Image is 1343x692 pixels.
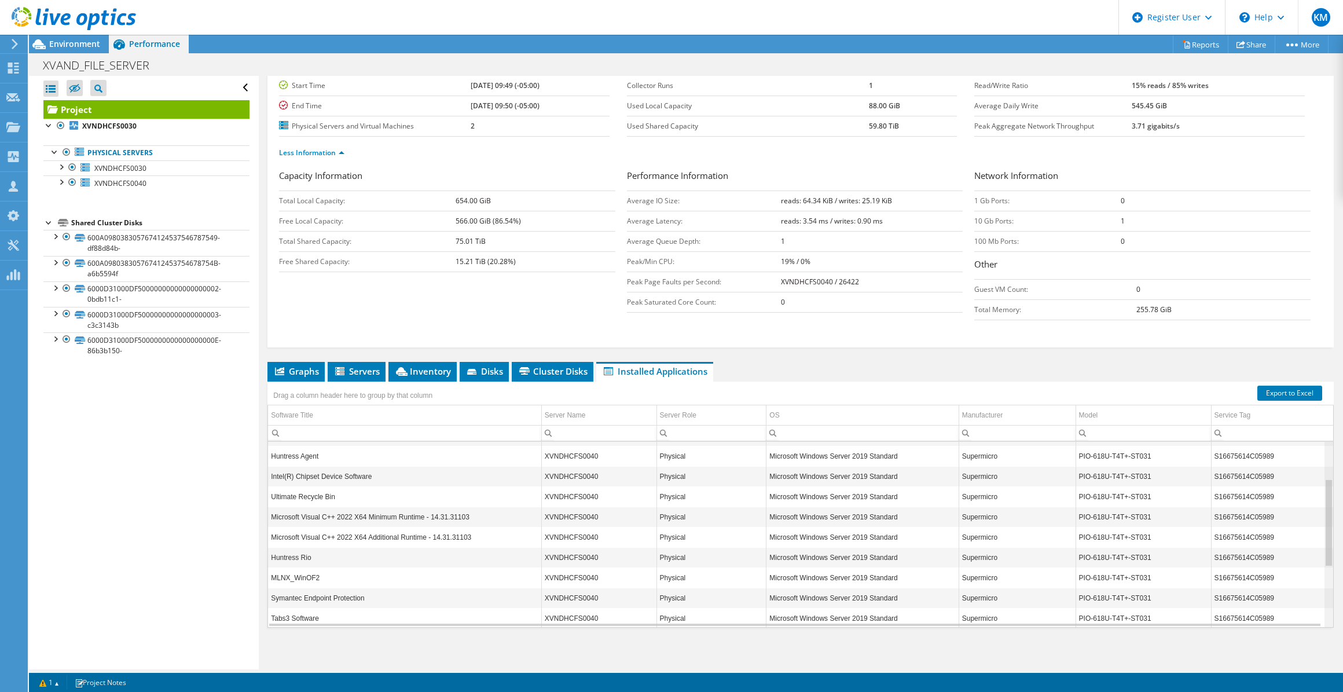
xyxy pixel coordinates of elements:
[1211,405,1333,426] td: Service Tag Column
[1076,608,1211,628] td: Column Model, Value PIO-618U-T4T+-ST031
[268,405,541,426] td: Software Title Column
[271,408,313,422] div: Software Title
[1211,567,1333,588] td: Column Service Tag, Value S16675614C05989
[279,231,456,251] td: Total Shared Capacity:
[279,80,471,91] label: Start Time
[279,169,615,185] h3: Capacity Information
[541,405,656,426] td: Server Name Column
[268,425,541,441] td: Column Software Title, Filter cell
[627,211,781,231] td: Average Latency:
[959,567,1076,588] td: Column Manufacturer, Value Supermicro
[1211,608,1333,628] td: Column Service Tag, Value S16675614C05989
[627,80,869,91] label: Collector Runs
[268,608,541,628] td: Column Software Title, Value Tabs3 Software
[766,567,959,588] td: Column OS, Value Microsoft Windows Server 2019 Standard
[766,588,959,608] td: Column OS, Value Microsoft Windows Server 2019 Standard
[627,100,869,112] label: Used Local Capacity
[974,80,1132,91] label: Read/Write Ratio
[471,80,540,90] b: [DATE] 09:49 (-05:00)
[1312,8,1330,27] span: KM
[656,466,766,486] td: Column Server Role, Value Physical
[656,608,766,628] td: Column Server Role, Value Physical
[333,365,380,377] span: Servers
[43,160,249,175] a: XVNDHCFS0030
[959,446,1076,466] td: Column Manufacturer, Value Supermicro
[781,196,892,206] b: reads: 64.34 KiB / writes: 25.19 KiB
[1121,236,1125,246] b: 0
[1076,486,1211,507] td: Column Model, Value PIO-618U-T4T+-ST031
[656,547,766,567] td: Column Server Role, Value Physical
[656,486,766,507] td: Column Server Role, Value Physical
[456,216,521,226] b: 566.00 GiB (86.54%)
[279,100,471,112] label: End Time
[31,675,67,690] a: 1
[1079,408,1098,422] div: Model
[1076,405,1211,426] td: Model Column
[974,299,1136,320] td: Total Memory:
[627,251,781,272] td: Peak/Min CPU:
[959,588,1076,608] td: Column Manufacturer, Value Supermicro
[627,169,963,185] h3: Performance Information
[869,80,873,90] b: 1
[541,608,656,628] td: Column Server Name, Value XVNDHCFS0040
[959,507,1076,527] td: Column Manufacturer, Value Supermicro
[1076,507,1211,527] td: Column Model, Value PIO-618U-T4T+-ST031
[1132,101,1167,111] b: 545.45 GiB
[279,251,456,272] td: Free Shared Capacity:
[1173,35,1228,53] a: Reports
[1076,466,1211,486] td: Column Model, Value PIO-618U-T4T+-ST031
[1211,507,1333,527] td: Column Service Tag, Value S16675614C05989
[766,527,959,547] td: Column OS, Value Microsoft Windows Server 2019 Standard
[627,272,781,292] td: Peak Page Faults per Second:
[627,231,781,251] td: Average Queue Depth:
[541,425,656,441] td: Column Server Name, Filter cell
[959,547,1076,567] td: Column Manufacturer, Value Supermicro
[279,211,456,231] td: Free Local Capacity:
[959,527,1076,547] td: Column Manufacturer, Value Supermicro
[627,292,781,312] td: Peak Saturated Core Count:
[43,332,249,358] a: 6000D31000DF5000000000000000000E-86b3b150-
[279,148,344,158] a: Less Information
[974,258,1311,273] h3: Other
[43,230,249,255] a: 600A0980383057674124537546787549-df88d84b-
[781,257,810,266] b: 19% / 0%
[959,466,1076,486] td: Column Manufacturer, Value Supermicro
[38,59,167,72] h1: XVAND_FILE_SERVER
[656,527,766,547] td: Column Server Role, Value Physical
[781,297,785,307] b: 0
[268,567,541,588] td: Column Software Title, Value MLNX_WinOF2
[766,425,959,441] td: Column OS, Filter cell
[129,38,180,49] span: Performance
[769,408,779,422] div: OS
[465,365,503,377] span: Disks
[1076,547,1211,567] td: Column Model, Value PIO-618U-T4T+-ST031
[1228,35,1275,53] a: Share
[1136,284,1140,294] b: 0
[1121,196,1125,206] b: 0
[974,100,1132,112] label: Average Daily Write
[268,486,541,507] td: Column Software Title, Value Ultimate Recycle Bin
[279,120,471,132] label: Physical Servers and Virtual Machines
[1136,305,1172,314] b: 255.78 GiB
[962,408,1003,422] div: Manufacturer
[959,486,1076,507] td: Column Manufacturer, Value Supermicro
[766,507,959,527] td: Column OS, Value Microsoft Windows Server 2019 Standard
[82,121,137,131] b: XVNDHCFS0030
[627,120,869,132] label: Used Shared Capacity
[71,216,249,230] div: Shared Cluster Disks
[1211,588,1333,608] td: Column Service Tag, Value S16675614C05989
[1211,466,1333,486] td: Column Service Tag, Value S16675614C05989
[974,191,1121,211] td: 1 Gb Ports:
[471,121,475,131] b: 2
[67,675,134,690] a: Project Notes
[43,175,249,191] a: XVNDHCFS0040
[656,405,766,426] td: Server Role Column
[43,119,249,134] a: XVNDHCFS0030
[1211,486,1333,507] td: Column Service Tag, Value S16675614C05989
[1076,567,1211,588] td: Column Model, Value PIO-618U-T4T+-ST031
[766,608,959,628] td: Column OS, Value Microsoft Windows Server 2019 Standard
[656,567,766,588] td: Column Server Role, Value Physical
[43,100,249,119] a: Project
[1076,588,1211,608] td: Column Model, Value PIO-618U-T4T+-ST031
[541,466,656,486] td: Column Server Name, Value XVNDHCFS0040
